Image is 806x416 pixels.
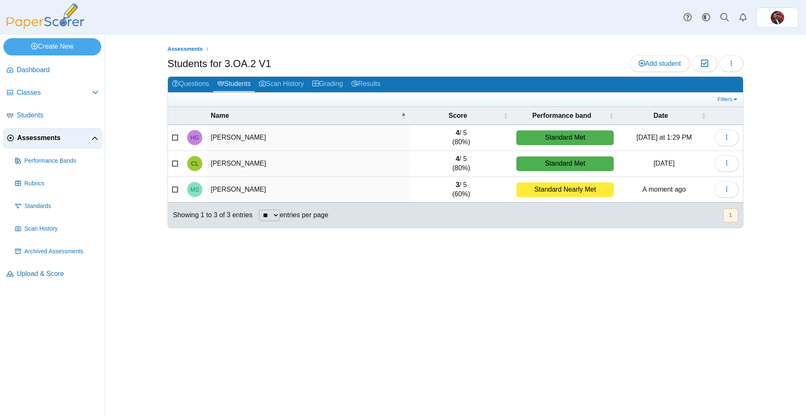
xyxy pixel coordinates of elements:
a: Filters [715,95,741,104]
b: 3 [455,181,459,188]
h1: Students for 3.OA.2 V1 [167,57,271,71]
span: Rubrics [24,179,99,188]
a: Students [3,106,102,126]
time: Oct 8, 2025 at 2:11 PM [654,160,675,167]
time: Oct 9, 2025 at 1:29 PM [636,134,692,141]
a: Classes [3,83,102,103]
a: Grading [308,77,347,92]
td: / 5 (80%) [410,151,512,177]
span: Date : Activate to sort [701,112,706,120]
nav: pagination [722,208,738,222]
span: Classes [17,88,92,97]
a: Scan History [12,219,102,239]
td: / 5 (60%) [410,177,512,203]
a: Results [347,77,385,92]
span: Students [17,111,99,120]
button: 1 [723,208,738,222]
td: [PERSON_NAME] [207,125,410,151]
span: Midori Smith [191,187,199,192]
a: PaperScorer [3,23,87,30]
div: Standard Met [516,156,614,171]
a: Performance Bands [12,151,102,171]
a: ps.yyrSfKExD6VWH9yo [756,8,798,28]
span: Date [622,111,699,120]
a: Scan History [255,77,308,92]
span: Performance band [516,111,607,120]
a: Standards [12,196,102,216]
span: Assessments [17,133,92,143]
label: entries per page [280,211,328,218]
span: Upload & Score [17,269,99,278]
td: [PERSON_NAME] [207,177,410,203]
span: Standards [24,202,99,211]
span: Score [414,111,501,120]
span: Add student [639,60,681,67]
img: ps.yyrSfKExD6VWH9yo [771,11,784,24]
td: / 5 (80%) [410,125,512,151]
b: 4 [455,155,459,162]
a: Alerts [734,8,752,27]
div: Standard Met [516,130,614,145]
span: Henry Gallay [191,135,199,140]
time: Oct 15, 2025 at 2:58 PM [642,186,686,193]
a: Students [213,77,255,92]
b: 4 [455,129,459,136]
span: Archived Assessments [24,247,99,256]
span: Greg Mullen [771,11,784,24]
a: Archived Assessments [12,242,102,262]
span: Score : Activate to sort [503,112,508,120]
td: [PERSON_NAME] [207,151,410,177]
span: Name : Activate to invert sorting [401,112,406,120]
a: Assessments [165,44,205,55]
span: Name [211,111,399,120]
div: Showing 1 to 3 of 3 entries [168,203,252,228]
span: Dashboard [17,65,99,75]
img: PaperScorer [3,3,87,29]
span: Performance Bands [24,157,99,165]
a: Create New [3,38,101,55]
span: Performance band : Activate to sort [609,112,614,120]
a: Upload & Score [3,264,102,284]
span: Scan History [24,225,99,233]
span: Cathleen Lynch [191,161,199,166]
span: Assessments [167,46,203,52]
a: Add student [630,55,690,72]
a: Questions [168,77,213,92]
div: Standard Nearly Met [516,182,614,197]
a: Assessments [3,128,102,148]
a: Rubrics [12,174,102,194]
a: Dashboard [3,60,102,81]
